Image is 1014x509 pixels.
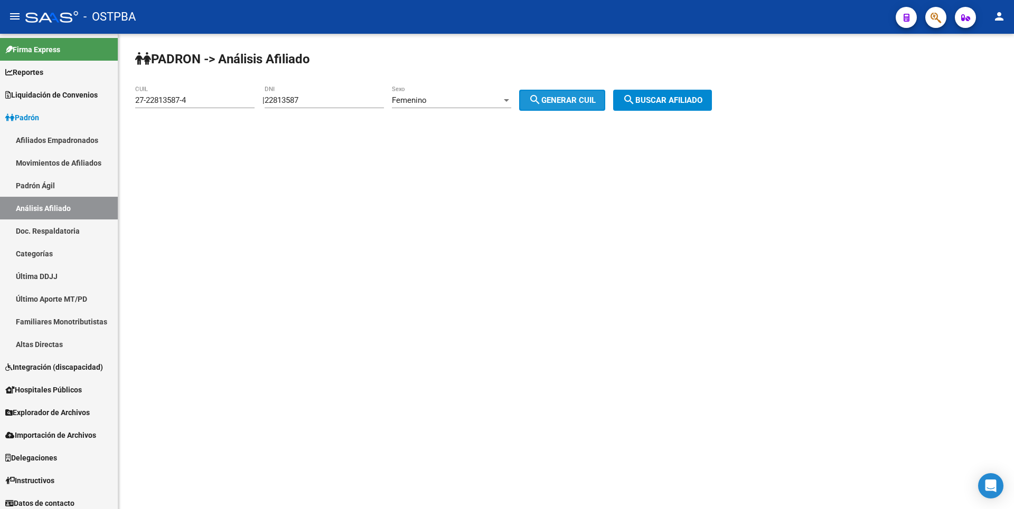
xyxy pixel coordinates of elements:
[5,384,82,396] span: Hospitales Públicos
[5,89,98,101] span: Liquidación de Convenios
[5,112,39,123] span: Padrón
[262,95,613,105] div: |
[529,93,541,106] mat-icon: search
[5,452,57,464] span: Delegaciones
[623,93,635,106] mat-icon: search
[5,475,54,486] span: Instructivos
[83,5,136,28] span: - OSTPBA
[5,429,96,441] span: Importación de Archivos
[529,95,596,105] span: Generar CUIL
[623,95,702,105] span: Buscar afiliado
[5,361,103,373] span: Integración (discapacidad)
[8,10,21,23] mat-icon: menu
[5,407,90,418] span: Explorador de Archivos
[5,497,74,509] span: Datos de contacto
[519,90,605,111] button: Generar CUIL
[5,66,43,78] span: Reportes
[978,473,1003,498] div: Open Intercom Messenger
[993,10,1006,23] mat-icon: person
[5,44,60,55] span: Firma Express
[613,90,712,111] button: Buscar afiliado
[392,95,427,105] span: Femenino
[135,52,310,66] strong: PADRON -> Análisis Afiliado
